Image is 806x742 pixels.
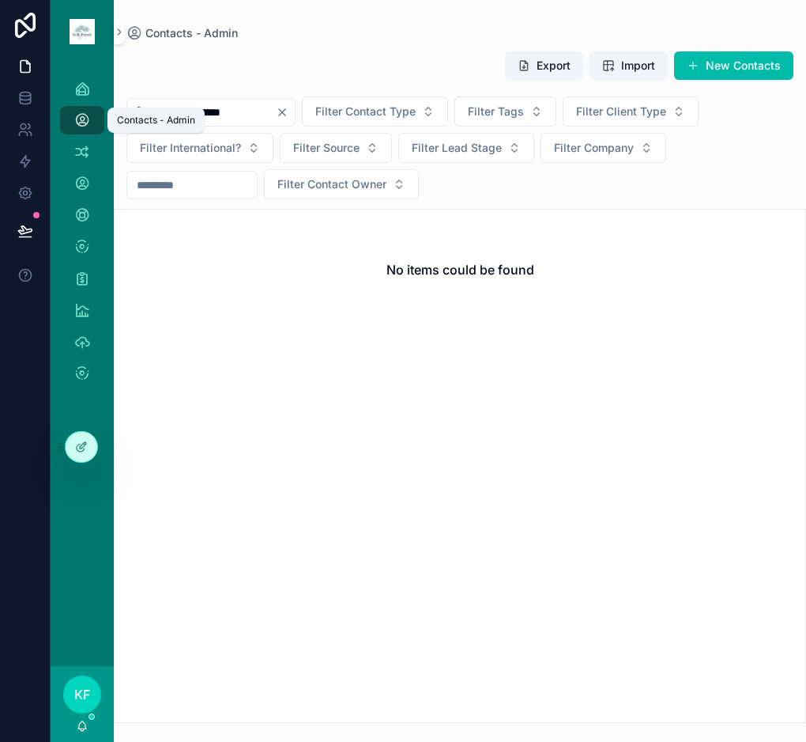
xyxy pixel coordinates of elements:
[293,140,360,156] span: Filter Source
[412,140,502,156] span: Filter Lead Stage
[126,133,273,163] button: Select Button
[51,63,114,408] div: scrollable content
[264,169,419,199] button: Select Button
[454,97,556,127] button: Select Button
[505,51,583,80] button: Export
[140,140,241,156] span: Filter International?
[276,106,295,119] button: Clear
[621,58,655,74] span: Import
[126,25,238,41] a: Contacts - Admin
[302,97,448,127] button: Select Button
[280,133,392,163] button: Select Button
[468,104,524,119] span: Filter Tags
[554,140,634,156] span: Filter Company
[145,25,238,41] span: Contacts - Admin
[540,133,666,163] button: Select Button
[563,97,699,127] button: Select Button
[117,114,195,127] div: Contacts - Admin
[589,51,668,80] button: Import
[74,685,90,704] span: KF
[315,104,416,119] span: Filter Contact Type
[674,51,793,80] button: New Contacts
[576,104,666,119] span: Filter Client Type
[398,133,534,163] button: Select Button
[70,19,95,44] img: App logo
[386,260,534,279] h2: No items could be found
[277,176,386,192] span: Filter Contact Owner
